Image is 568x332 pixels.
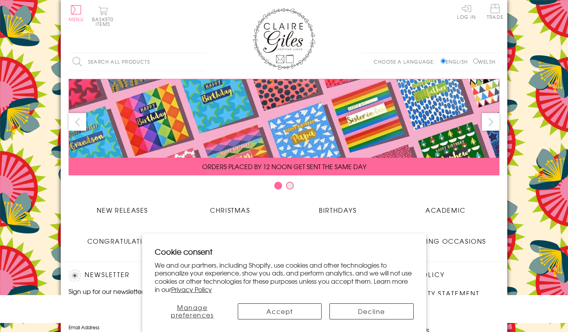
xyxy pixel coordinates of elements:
[87,236,158,246] span: Congratulations
[69,16,84,23] span: Menu
[155,261,414,294] p: We and our partners, including Shopify, use cookies and other technologies to personalize your ex...
[92,6,114,26] button: Basket0 items
[69,230,176,246] a: Congratulations
[473,58,478,64] input: Welsh
[171,285,212,294] a: Privacy Policy
[69,53,206,71] input: Search all products
[374,58,439,65] p: Choose a language:
[284,230,392,246] a: Age Cards
[198,53,206,71] input: Search
[482,113,499,131] button: next
[176,199,284,215] a: Christmas
[69,270,202,281] h2: Newsletter
[392,230,499,246] a: Wedding Occasions
[425,205,466,215] span: Academic
[274,182,282,190] button: Carousel Page 1 (Current Slide)
[487,4,503,19] span: Trade
[286,182,294,190] button: Carousel Page 2
[210,205,250,215] span: Christmas
[97,205,148,215] span: New Releases
[473,58,496,65] label: Welsh
[238,303,322,319] button: Accept
[176,230,284,246] a: Sympathy
[69,5,84,22] button: Menu
[405,236,486,246] span: Wedding Occasions
[329,303,413,319] button: Decline
[96,16,114,27] span: 0 items
[457,4,476,19] a: Log In
[382,288,480,299] a: Accessibility Statement
[202,162,366,171] span: ORDERS PLACED BY 12 NOON GET SENT THE SAME DAY
[69,181,499,193] div: Carousel Pagination
[69,286,202,315] p: Sign up for our newsletter to receive the latest product launches, news and offers directly to yo...
[253,8,315,70] img: Claire Giles Greetings Cards
[487,4,503,21] a: Trade
[155,246,414,257] h2: Cookie consent
[441,58,446,64] input: English
[69,199,176,215] a: New Releases
[392,199,499,215] a: Academic
[171,303,214,319] span: Manage preferences
[69,113,86,131] button: prev
[319,205,356,215] span: Birthdays
[155,303,230,319] button: Manage preferences
[284,199,392,215] a: Birthdays
[441,58,472,65] label: English
[69,324,202,331] label: Email Address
